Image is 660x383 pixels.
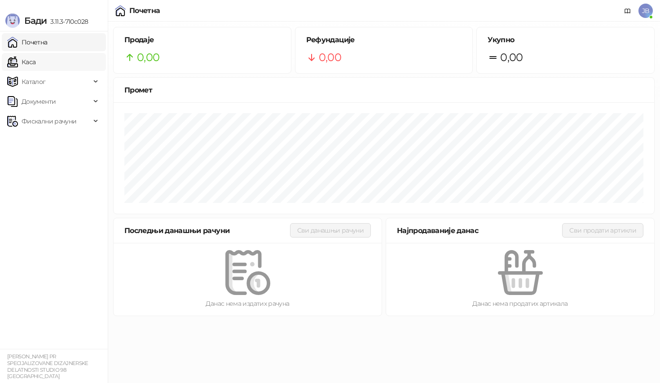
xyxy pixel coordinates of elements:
[290,223,371,238] button: Сви данашњи рачуни
[22,92,56,110] span: Документи
[7,53,35,71] a: Каса
[638,4,653,18] span: JB
[7,33,48,51] a: Почетна
[500,49,523,66] span: 0,00
[22,112,76,130] span: Фискални рачуни
[306,35,462,45] h5: Рефундације
[397,225,562,236] div: Најпродаваније данас
[7,353,88,379] small: [PERSON_NAME] PR SPECIJALIZOVANE DIZAJNERSKE DELATNOSTI STUDIO 98 [GEOGRAPHIC_DATA]
[124,84,643,96] div: Промет
[319,49,341,66] span: 0,00
[124,225,290,236] div: Последњи данашњи рачуни
[129,7,160,14] div: Почетна
[47,18,88,26] span: 3.11.3-710c028
[400,299,640,308] div: Данас нема продатих артикала
[5,13,20,28] img: Logo
[22,73,46,91] span: Каталог
[128,299,367,308] div: Данас нема издатих рачуна
[488,35,643,45] h5: Укупно
[562,223,643,238] button: Сви продати артикли
[137,49,159,66] span: 0,00
[124,35,280,45] h5: Продаје
[24,15,47,26] span: Бади
[620,4,635,18] a: Документација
